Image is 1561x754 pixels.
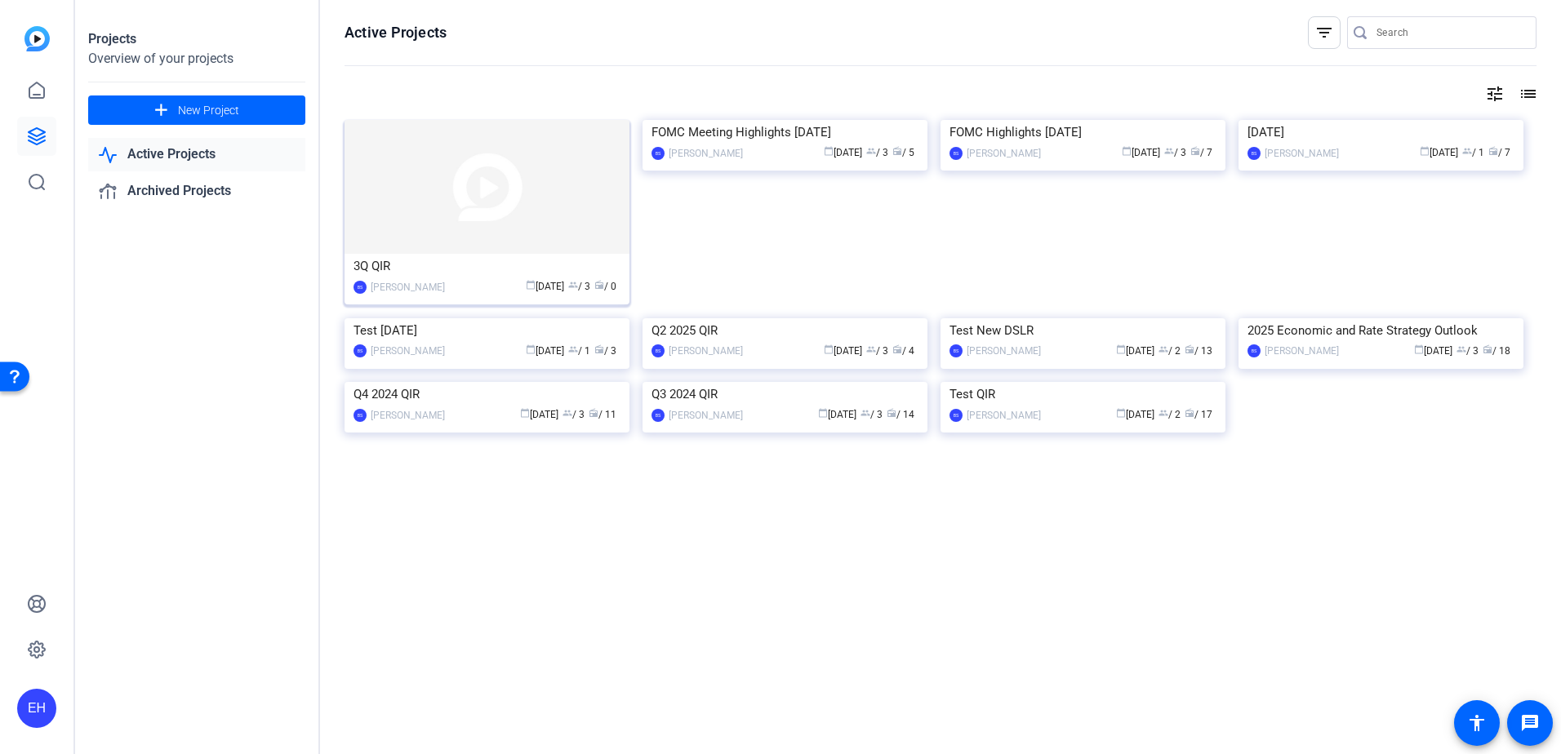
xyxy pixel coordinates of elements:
span: / 2 [1159,409,1181,420]
img: blue-gradient.svg [24,26,50,51]
span: / 11 [589,409,616,420]
span: calendar_today [1420,146,1430,156]
span: / 0 [594,281,616,292]
span: [DATE] [526,281,564,292]
div: [PERSON_NAME] [669,407,743,424]
span: radio [892,344,902,354]
span: calendar_today [824,146,834,156]
div: BS [1247,344,1261,357]
div: [PERSON_NAME] [371,279,445,295]
span: [DATE] [1414,345,1452,357]
div: [PERSON_NAME] [1265,343,1339,359]
a: Archived Projects [88,175,305,208]
input: Search [1376,23,1523,42]
span: / 5 [892,147,914,158]
span: radio [1190,146,1200,156]
span: group [866,344,876,354]
span: / 3 [866,147,888,158]
span: [DATE] [1420,147,1458,158]
span: calendar_today [1414,344,1424,354]
span: New Project [178,102,239,119]
span: calendar_today [1116,408,1126,418]
span: [DATE] [818,409,856,420]
span: / 2 [1159,345,1181,357]
span: group [563,408,572,418]
span: / 3 [861,409,883,420]
span: radio [892,146,902,156]
span: / 7 [1488,147,1510,158]
div: BS [652,344,665,357]
span: radio [594,280,604,290]
h1: Active Projects [345,23,447,42]
span: / 3 [1456,345,1479,357]
span: / 18 [1483,345,1510,357]
span: radio [1488,146,1498,156]
div: Q3 2024 QIR [652,382,918,406]
span: / 3 [1164,147,1186,158]
span: / 13 [1185,345,1212,357]
div: 2025 Economic and Rate Strategy Outlook [1247,318,1514,343]
span: group [1159,344,1168,354]
div: [DATE] [1247,120,1514,144]
span: / 3 [568,281,590,292]
div: BS [354,409,367,422]
span: group [866,146,876,156]
span: group [568,344,578,354]
span: / 4 [892,345,914,357]
span: radio [1483,344,1492,354]
span: / 17 [1185,409,1212,420]
mat-icon: tune [1485,84,1505,104]
div: Q2 2025 QIR [652,318,918,343]
div: [PERSON_NAME] [371,407,445,424]
mat-icon: add [151,100,171,121]
div: BS [652,409,665,422]
div: Projects [88,29,305,49]
div: EH [17,689,56,728]
div: FOMC Highlights [DATE] [949,120,1216,144]
span: radio [589,408,598,418]
span: [DATE] [824,147,862,158]
span: [DATE] [1116,345,1154,357]
div: BS [949,409,963,422]
span: / 3 [563,409,585,420]
span: [DATE] [520,409,558,420]
span: / 3 [594,345,616,357]
div: BS [949,344,963,357]
div: 3Q QIR [354,254,620,278]
span: group [1456,344,1466,354]
span: [DATE] [1116,409,1154,420]
a: Active Projects [88,138,305,171]
div: BS [354,344,367,357]
div: Test [DATE] [354,318,620,343]
span: / 7 [1190,147,1212,158]
span: radio [1185,344,1194,354]
div: Test New DSLR [949,318,1216,343]
span: calendar_today [526,280,536,290]
span: [DATE] [526,345,564,357]
span: radio [594,344,604,354]
span: / 14 [887,409,914,420]
mat-icon: list [1517,84,1537,104]
span: / 1 [1462,147,1484,158]
div: [PERSON_NAME] [669,343,743,359]
span: radio [887,408,896,418]
span: calendar_today [1116,344,1126,354]
span: group [568,280,578,290]
div: [PERSON_NAME] [967,343,1041,359]
div: FOMC Meeting Highlights [DATE] [652,120,918,144]
div: [PERSON_NAME] [371,343,445,359]
div: [PERSON_NAME] [669,145,743,162]
mat-icon: filter_list [1314,23,1334,42]
div: BS [354,281,367,294]
span: group [861,408,870,418]
div: BS [1247,147,1261,160]
span: calendar_today [1122,146,1132,156]
span: calendar_today [824,344,834,354]
span: calendar_today [520,408,530,418]
div: BS [949,147,963,160]
span: group [1462,146,1472,156]
span: calendar_today [526,344,536,354]
div: [PERSON_NAME] [967,145,1041,162]
span: [DATE] [824,345,862,357]
span: [DATE] [1122,147,1160,158]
